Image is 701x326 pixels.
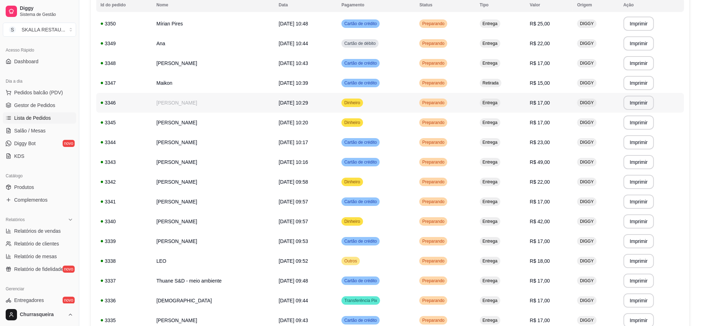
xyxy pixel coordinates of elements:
[421,278,446,284] span: Preparando
[624,17,654,31] button: Imprimir
[279,60,308,66] span: [DATE] 10:43
[152,53,275,73] td: [PERSON_NAME]
[343,159,378,165] span: Cartão de crédito
[100,20,148,27] div: 3350
[421,120,446,125] span: Preparando
[3,306,76,323] button: Churrasqueira
[530,80,550,86] span: R$ 15,00
[14,102,55,109] span: Gestor de Pedidos
[624,135,654,149] button: Imprimir
[14,297,44,304] span: Entregadores
[100,297,148,304] div: 3336
[14,227,61,235] span: Relatórios de vendas
[343,41,377,46] span: Cartão de débito
[530,199,550,205] span: R$ 17,00
[152,192,275,212] td: [PERSON_NAME]
[624,76,654,90] button: Imprimir
[100,159,148,166] div: 3343
[624,195,654,209] button: Imprimir
[530,298,550,303] span: R$ 17,00
[343,238,378,244] span: Cartão de crédito
[579,159,595,165] span: DIGGY
[421,21,446,26] span: Preparando
[14,58,39,65] span: Dashboard
[579,100,595,106] span: DIGGY
[152,113,275,132] td: [PERSON_NAME]
[530,258,550,264] span: R$ 18,00
[3,170,76,182] div: Catálogo
[100,79,148,87] div: 3347
[100,40,148,47] div: 3349
[421,159,446,165] span: Preparando
[100,139,148,146] div: 3344
[279,100,308,106] span: [DATE] 10:29
[530,60,550,66] span: R$ 17,00
[481,140,499,145] span: Entrega
[579,219,595,224] span: DIGGY
[100,277,148,284] div: 3337
[3,56,76,67] a: Dashboard
[3,225,76,237] a: Relatórios de vendas
[481,238,499,244] span: Entrega
[343,80,378,86] span: Cartão de crédito
[279,318,308,323] span: [DATE] 09:43
[279,238,308,244] span: [DATE] 09:53
[152,212,275,231] td: [PERSON_NAME]
[14,153,24,160] span: KDS
[481,120,499,125] span: Entrega
[3,45,76,56] div: Acesso Rápido
[279,21,308,26] span: [DATE] 10:48
[3,263,76,275] a: Relatório de fidelidadenovo
[530,219,550,224] span: R$ 42,00
[152,132,275,152] td: [PERSON_NAME]
[481,41,499,46] span: Entrega
[624,254,654,268] button: Imprimir
[3,194,76,206] a: Complementos
[579,120,595,125] span: DIGGY
[530,238,550,244] span: R$ 17,00
[279,258,308,264] span: [DATE] 09:52
[3,125,76,136] a: Salão / Mesas
[579,238,595,244] span: DIGGY
[343,60,378,66] span: Cartão de crédito
[152,152,275,172] td: [PERSON_NAME]
[9,26,16,33] span: S
[624,56,654,70] button: Imprimir
[152,172,275,192] td: [PERSON_NAME]
[481,100,499,106] span: Entrega
[3,112,76,124] a: Lista de Pedidos
[579,278,595,284] span: DIGGY
[421,318,446,323] span: Preparando
[100,257,148,265] div: 3338
[14,266,63,273] span: Relatório de fidelidade
[152,34,275,53] td: Ana
[481,199,499,205] span: Entrega
[14,114,51,121] span: Lista de Pedidos
[421,238,446,244] span: Preparando
[579,60,595,66] span: DIGGY
[279,199,308,205] span: [DATE] 09:57
[530,120,550,125] span: R$ 17,00
[343,199,378,205] span: Cartão de crédito
[481,60,499,66] span: Entrega
[624,115,654,130] button: Imprimir
[481,80,500,86] span: Retirada
[14,240,59,247] span: Relatório de clientes
[279,41,308,46] span: [DATE] 10:44
[530,140,550,145] span: R$ 23,00
[14,184,34,191] span: Produtos
[14,196,47,203] span: Complementos
[279,179,308,185] span: [DATE] 09:58
[3,150,76,162] a: KDS
[20,312,65,318] span: Churrasqueira
[100,198,148,205] div: 3341
[579,298,595,303] span: DIGGY
[3,283,76,295] div: Gerenciar
[100,60,148,67] div: 3348
[421,140,446,145] span: Preparando
[343,21,378,26] span: Cartão de crédito
[421,258,446,264] span: Preparando
[421,199,446,205] span: Preparando
[579,21,595,26] span: DIGGY
[279,278,308,284] span: [DATE] 09:48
